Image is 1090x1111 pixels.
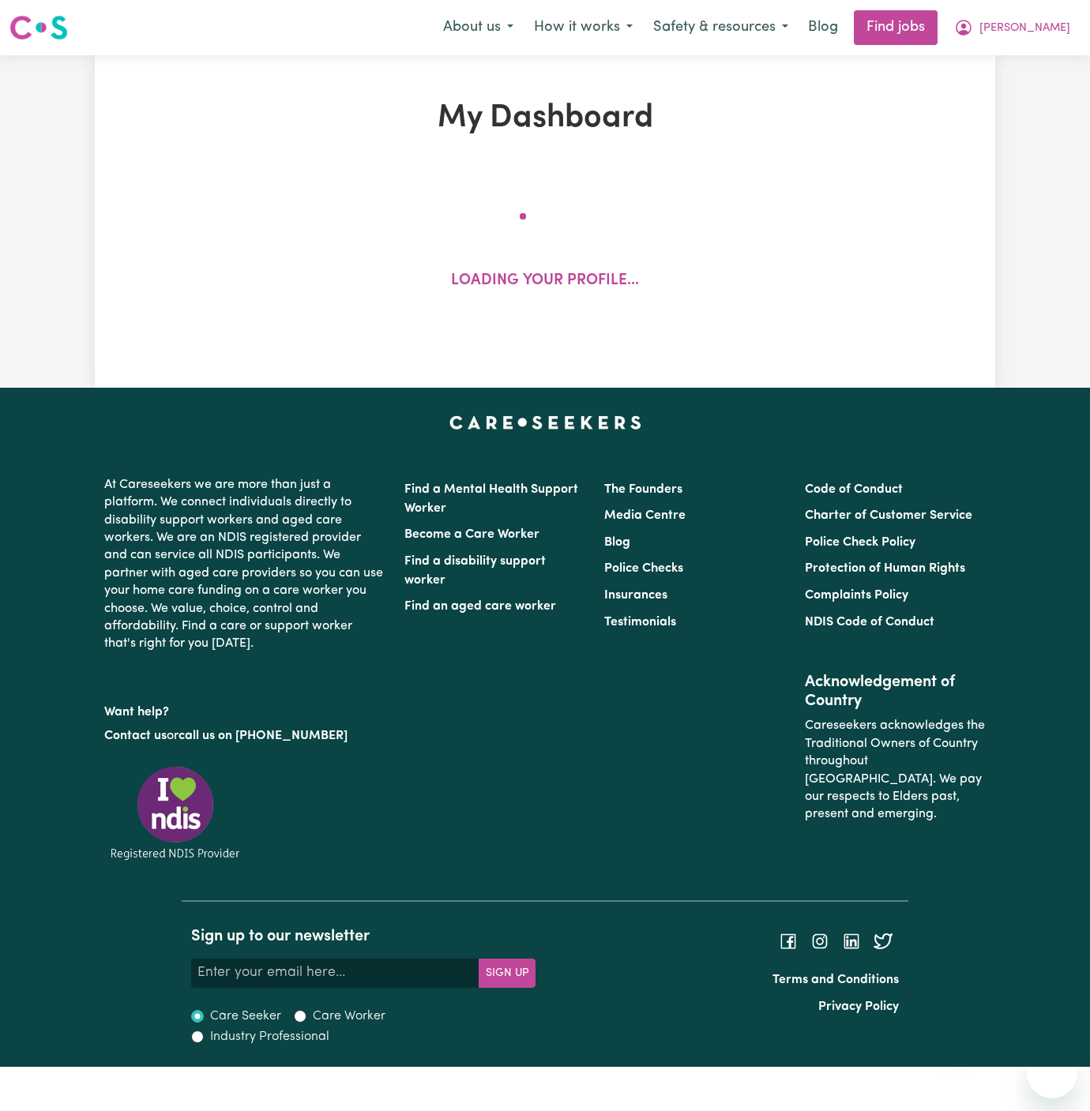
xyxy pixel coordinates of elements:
[805,536,915,549] a: Police Check Policy
[604,483,682,496] a: The Founders
[604,616,676,629] a: Testimonials
[805,673,986,711] h2: Acknowledgement of Country
[449,416,641,429] a: Careseekers home page
[404,483,578,515] a: Find a Mental Health Support Worker
[604,536,630,549] a: Blog
[874,934,893,947] a: Follow Careseekers on Twitter
[604,562,683,575] a: Police Checks
[805,562,965,575] a: Protection of Human Rights
[854,10,938,45] a: Find jobs
[643,11,799,44] button: Safety & resources
[9,13,68,42] img: Careseekers logo
[433,11,524,44] button: About us
[191,959,479,987] input: Enter your email here...
[805,711,986,829] p: Careseekers acknowledges the Traditional Owners of Country throughout [GEOGRAPHIC_DATA]. We pay o...
[479,959,536,987] button: Subscribe
[799,10,848,45] a: Blog
[805,509,972,522] a: Charter of Customer Service
[179,730,348,742] a: call us on [PHONE_NUMBER]
[104,697,385,721] p: Want help?
[772,974,899,986] a: Terms and Conditions
[191,927,536,946] h2: Sign up to our newsletter
[524,11,643,44] button: How it works
[810,934,829,947] a: Follow Careseekers on Instagram
[944,11,1081,44] button: My Account
[604,589,667,602] a: Insurances
[404,528,539,541] a: Become a Care Worker
[9,9,68,46] a: Careseekers logo
[818,1000,899,1013] a: Privacy Policy
[404,600,556,613] a: Find an aged care worker
[942,1010,974,1042] iframe: Close message
[805,589,908,602] a: Complaints Policy
[451,270,639,293] p: Loading your profile...
[404,555,546,587] a: Find a disability support worker
[210,1027,329,1046] label: Industry Professional
[104,721,385,751] p: or
[779,934,798,947] a: Follow Careseekers on Facebook
[604,509,686,522] a: Media Centre
[104,470,385,659] p: At Careseekers we are more than just a platform. We connect individuals directly to disability su...
[104,730,167,742] a: Contact us
[842,934,861,947] a: Follow Careseekers on LinkedIn
[313,1007,385,1026] label: Care Worker
[210,1007,281,1026] label: Care Seeker
[805,616,934,629] a: NDIS Code of Conduct
[979,20,1070,37] span: [PERSON_NAME]
[254,99,836,137] h1: My Dashboard
[1027,1048,1077,1098] iframe: Button to launch messaging window
[805,483,903,496] a: Code of Conduct
[104,764,246,862] img: Registered NDIS provider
